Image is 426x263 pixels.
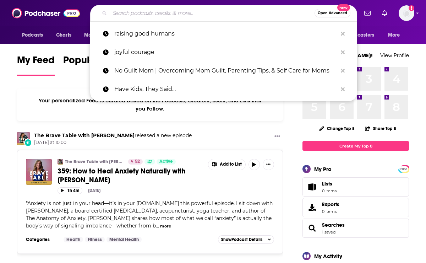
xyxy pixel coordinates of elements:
span: Podcasts [22,30,43,40]
img: The Brave Table with Dr. Neeta Bhushan [17,132,30,145]
span: My Feed [17,54,55,70]
h3: Categories [26,237,58,242]
a: Searches [305,223,319,233]
a: Searches [322,222,345,228]
div: Your personalized Feed is curated based on the Podcasts, Creators, Users, and Lists that you Follow. [17,88,283,121]
a: The Brave Table with [PERSON_NAME] [65,159,124,165]
span: 0 items [322,188,337,193]
a: Exports [302,198,409,217]
span: Logged in as sarahhallprinc [399,5,414,21]
button: Change Top 8 [315,124,359,133]
button: open menu [79,28,119,42]
a: Create My Top 8 [302,141,409,151]
span: Show Podcast Details [221,237,262,242]
span: New [337,4,350,11]
a: My Feed [17,54,55,76]
a: View Profile [380,52,409,59]
a: The Brave Table with Dr. Neeta Bhushan [34,132,135,139]
h3: released a new episode [34,132,192,139]
a: raising good humans [90,25,357,43]
button: open menu [335,28,384,42]
span: 52 [135,158,140,165]
button: 1h 4m [58,187,82,194]
button: Show More Button [208,159,245,170]
span: [DATE] at 10:00 [34,140,192,146]
p: No Guilt Mom | Overcoming Mom Guilt, Parenting Tips, & Self Care for Moms [114,61,337,80]
div: Search podcasts, credits, & more... [90,5,357,21]
p: Have Kids, They Said… [114,80,337,98]
p: raising good humans [114,25,337,43]
a: Show notifications dropdown [379,7,390,19]
div: [DATE] [88,188,100,193]
a: Lists [302,177,409,197]
span: Searches [302,219,409,238]
span: Active [159,158,173,165]
a: Have Kids, They Said… [90,80,357,98]
button: ShowPodcast Details [218,235,274,244]
button: Show profile menu [399,5,414,21]
a: Mental Health [106,237,142,242]
span: More [388,30,400,40]
a: 359: How to Heal Anxiety Naturally with [PERSON_NAME] [58,167,203,184]
svg: Add a profile image [409,5,414,11]
span: For Podcasters [340,30,374,40]
span: 359: How to Heal Anxiety Naturally with [PERSON_NAME] [58,167,185,184]
p: joyful courage [114,43,337,61]
img: Podchaser - Follow, Share and Rate Podcasts [12,6,80,20]
button: open menu [383,28,409,42]
span: Monitoring [84,30,109,40]
span: Anxiety is not just in your head—it’s in your [DOMAIN_NAME] this powerful episode, I sit down wit... [26,200,273,229]
a: No Guilt Mom | Overcoming Mom Guilt, Parenting Tips, & Self Care for Moms [90,61,357,80]
div: My Pro [314,166,332,172]
img: User Profile [399,5,414,21]
span: Exports [322,201,339,208]
input: Search podcasts, credits, & more... [110,7,315,19]
span: Lists [322,181,332,187]
span: Popular Feed [63,54,124,70]
span: 0 items [322,209,339,214]
button: Share Top 8 [365,122,397,135]
a: Show notifications dropdown [361,7,373,19]
button: Open AdvancedNew [315,9,350,17]
img: 359: How to Heal Anxiety Naturally with Dr. Ellen Vora [26,159,52,185]
a: Health [64,237,83,242]
a: PRO [399,166,408,171]
div: New Episode [24,139,32,146]
span: ... [156,222,159,229]
a: Fitness [85,237,105,242]
a: Charts [51,28,76,42]
img: The Brave Table with Dr. Neeta Bhushan [58,159,63,165]
button: Show More Button [263,159,274,170]
a: 52 [128,159,143,165]
a: Popular Feed [63,54,124,76]
span: Lists [305,182,319,192]
button: more [160,223,171,229]
span: Lists [322,181,337,187]
a: Active [157,159,176,165]
a: 1 saved [322,230,335,235]
span: Charts [56,30,71,40]
button: Show More Button [272,132,283,141]
a: joyful courage [90,43,357,61]
span: Add to List [220,162,242,167]
span: Exports [305,203,319,213]
button: open menu [17,28,52,42]
div: My Activity [314,253,342,259]
span: " [26,200,273,229]
span: Open Advanced [318,11,347,15]
span: PRO [399,166,408,172]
